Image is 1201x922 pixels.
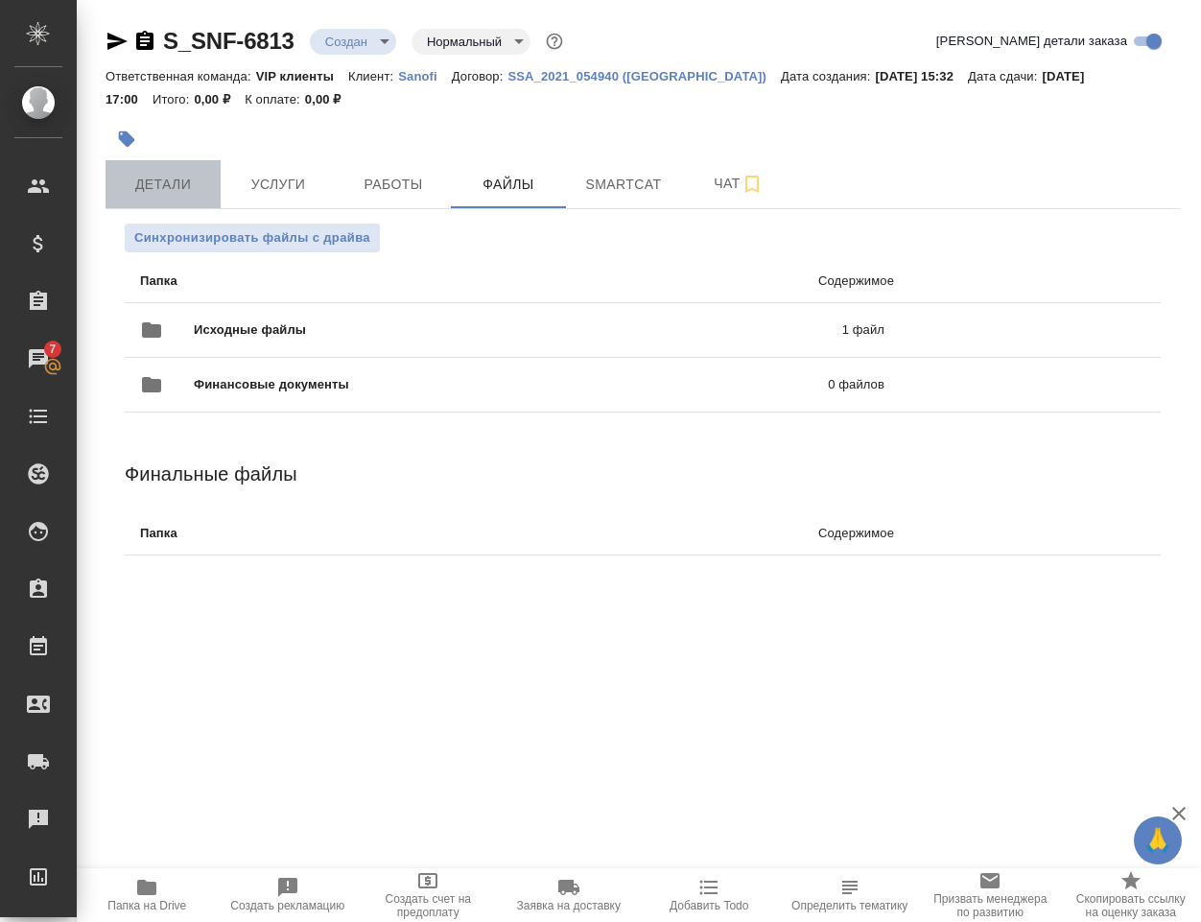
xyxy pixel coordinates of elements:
[741,173,764,196] svg: Подписаться
[577,173,670,197] span: Smartcat
[129,307,175,353] button: folder
[347,173,439,197] span: Работы
[574,320,884,340] p: 1 файл
[194,375,588,394] span: Финансовые документы
[256,69,348,83] p: VIP клиенты
[117,173,209,197] span: Детали
[588,375,884,394] p: 0 файлов
[542,29,567,54] button: Доп статусы указывают на важность/срочность заказа
[398,67,452,83] a: Sanofi
[452,69,508,83] p: Договор:
[140,524,498,543] p: Папка
[305,92,356,106] p: 0,00 ₽
[781,69,875,83] p: Дата создания:
[421,34,507,50] button: Нормальный
[134,228,370,248] span: Синхронизировать файлы с драйва
[875,69,968,83] p: [DATE] 15:32
[232,173,324,197] span: Услуги
[1142,820,1174,861] span: 🙏
[507,69,781,83] p: SSA_2021_054940 ([GEOGRAPHIC_DATA])
[106,118,148,160] button: Добавить тэг
[693,172,785,196] span: Чат
[37,340,67,359] span: 7
[310,29,396,55] div: Создан
[498,524,894,543] p: Содержимое
[498,272,894,291] p: Содержимое
[462,173,554,197] span: Файлы
[163,28,294,54] a: S_SNF-6813
[125,224,380,252] button: Синхронизировать файлы с драйва
[153,92,194,106] p: Итого:
[194,320,574,340] span: Исходные файлы
[412,29,530,55] div: Создан
[125,463,297,485] span: Финальные файлы
[936,32,1127,51] span: [PERSON_NAME] детали заказа
[194,92,245,106] p: 0,00 ₽
[968,69,1042,83] p: Дата сдачи:
[319,34,373,50] button: Создан
[398,69,452,83] p: Sanofi
[245,92,305,106] p: К оплате:
[106,30,129,53] button: Скопировать ссылку для ЯМессенджера
[5,335,72,383] a: 7
[1134,816,1182,864] button: 🙏
[507,67,781,83] a: SSA_2021_054940 ([GEOGRAPHIC_DATA])
[140,272,498,291] p: Папка
[129,362,175,408] button: folder
[348,69,398,83] p: Клиент:
[133,30,156,53] button: Скопировать ссылку
[106,69,256,83] p: Ответственная команда:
